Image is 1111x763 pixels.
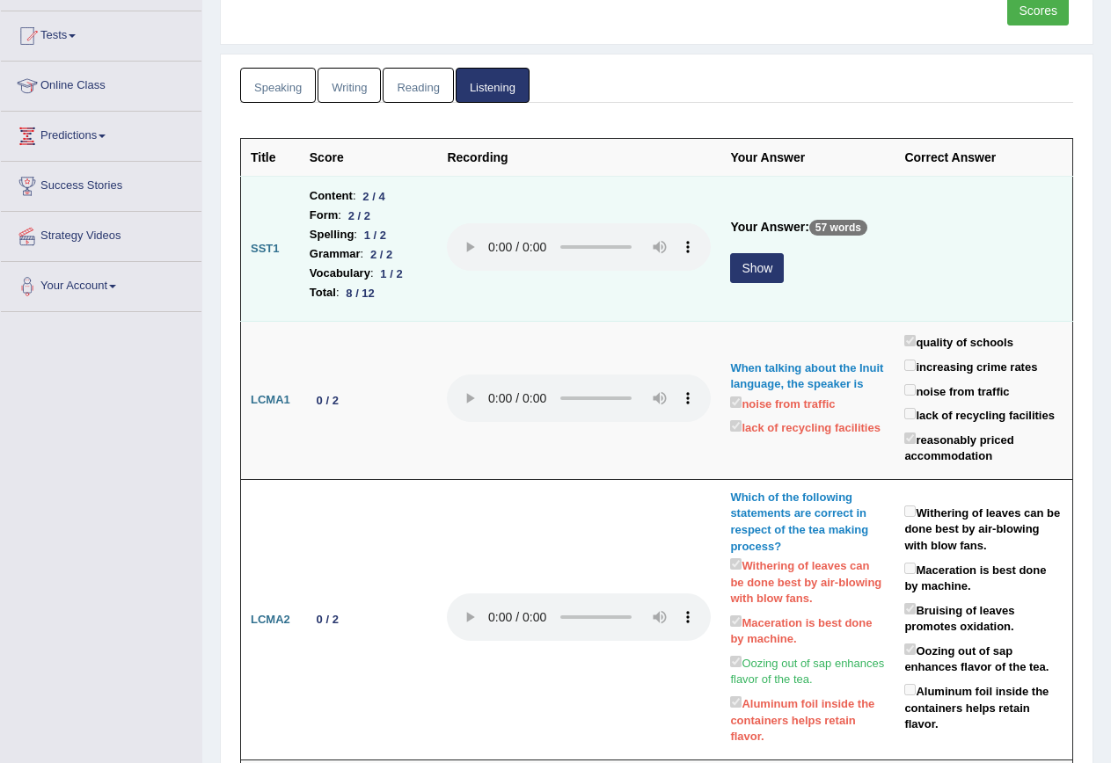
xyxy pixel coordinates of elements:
[904,432,916,444] input: reasonably priced accommodation
[904,356,1037,376] label: increasing crime rates
[310,244,428,264] li: :
[437,139,720,177] th: Recording
[310,283,428,302] li: :
[904,680,1063,733] label: Aluminum foil inside the containers helps retain flavor.
[310,264,370,283] b: Vocabulary
[904,335,916,346] input: quality of schools
[251,613,290,626] b: LCMA2
[904,404,1055,425] label: lack of recycling facilities
[730,555,885,607] label: Withering of leaves can be done best by air-blowing with blow fans.
[1,62,201,105] a: Online Class
[904,502,1063,555] label: Withering of leaves can be done best by air-blowing with blow fans.
[730,396,742,408] input: noise from traffic
[730,417,881,437] label: lack of recycling facilities
[310,206,428,225] li: :
[809,220,867,236] p: 57 words
[904,599,1063,636] label: Bruising of leaves promotes oxidation.
[310,186,428,206] li: :
[904,563,916,574] input: Maceration is best done by machine.
[341,207,377,225] div: 2 / 2
[730,612,885,648] label: Maceration is best done by machine.
[310,264,428,283] li: :
[456,68,530,104] a: Listening
[310,391,346,410] div: 0 / 2
[310,186,353,206] b: Content
[904,429,1063,465] label: reasonably priced accommodation
[730,360,885,393] div: When talking about the Inuit language, the speaker is
[904,505,916,517] input: Withering of leaves can be done best by air-blowing with blow fans.
[357,226,393,244] div: 1 / 2
[904,640,1063,676] label: Oozing out of sap enhances flavor of the tea.
[904,408,916,419] input: lack of recycling facilities
[1,262,201,306] a: Your Account
[730,558,742,570] input: Withering of leaves can be done best by air-blowing with blow fans.
[310,283,336,302] b: Total
[730,615,742,627] input: Maceration is best done by machine.
[310,225,428,244] li: :
[730,490,885,555] div: Which of the following statements are correct in respect of the tea making process?
[730,656,742,667] input: Oozing out of sap enhances flavor of the tea.
[904,603,916,614] input: Bruising of leaves promotes oxidation.
[904,360,916,371] input: increasing crime rates
[730,420,742,432] input: lack of recycling facilities
[730,693,885,745] label: Aluminum foil inside the containers helps retain flavor.
[310,610,346,629] div: 0 / 2
[241,139,300,177] th: Title
[363,245,399,264] div: 2 / 2
[904,684,916,695] input: Aluminum foil inside the containers helps retain flavor.
[356,187,392,206] div: 2 / 4
[310,244,361,264] b: Grammar
[374,265,410,283] div: 1 / 2
[904,381,1009,401] label: noise from traffic
[730,696,742,708] input: Aluminum foil inside the containers helps retain flavor.
[383,68,453,104] a: Reading
[300,139,438,177] th: Score
[240,68,316,104] a: Speaking
[1,162,201,206] a: Success Stories
[1,112,201,156] a: Predictions
[904,384,916,396] input: noise from traffic
[1,212,201,256] a: Strategy Videos
[730,253,784,283] button: Show
[251,242,280,255] b: SST1
[904,643,916,655] input: Oozing out of sap enhances flavor of the tea.
[251,393,290,406] b: LCMA1
[904,331,1013,352] label: quality of schools
[904,559,1063,595] label: Maceration is best done by machine.
[730,393,835,413] label: noise from traffic
[720,139,895,177] th: Your Answer
[310,206,339,225] b: Form
[340,284,382,302] div: 8 / 12
[895,139,1072,177] th: Correct Answer
[1,11,201,55] a: Tests
[310,225,354,244] b: Spelling
[318,68,381,104] a: Writing
[730,220,808,234] b: Your Answer:
[730,652,885,688] label: Oozing out of sap enhances flavor of the tea.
